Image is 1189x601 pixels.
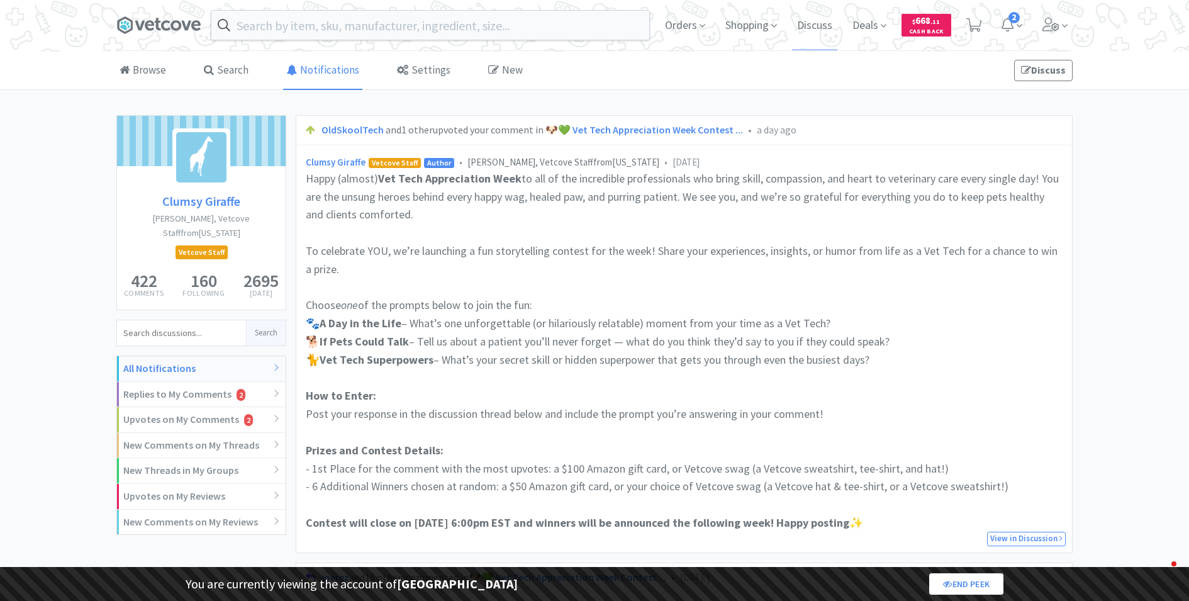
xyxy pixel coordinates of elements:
[306,171,1061,222] span: to all of the incredible professionals who bring skill, compassion, and heart to veterinary care ...
[117,510,286,535] div: New Comments on My Reviews
[243,289,279,297] p: [DATE]
[401,123,433,136] span: 1 other
[124,289,164,297] p: Comments
[1146,558,1176,588] iframe: Intercom live chat
[401,316,830,330] span: – What’s one unforgettable (or hilariously relatable) moment from your time as a Vet Tech?
[201,52,252,90] a: Search
[378,171,522,186] span: Vet Tech Appreciation Week
[485,52,526,90] a: New
[912,14,940,26] span: 668
[116,52,169,90] a: Browse
[369,159,420,167] span: Vetcove Staff
[306,298,341,312] span: Choose
[320,334,409,349] span: If Pets Could Talk
[849,515,863,530] span: ✨
[306,461,949,476] span: - 1st Place for the comment with the most upvotes: a $100 Amazon gift card, or Vetcove swag (a Ve...
[757,123,796,136] span: a day ago
[182,289,225,297] p: Following
[117,382,286,408] div: Replies to My Comments
[117,356,286,382] div: All Notifications
[117,458,286,484] div: New Threads in My Groups
[243,272,279,289] h5: 2695
[186,574,518,594] p: You are currently viewing the account of
[912,18,915,26] span: $
[306,156,366,168] a: Clumsy Giraffe
[459,156,462,168] span: •
[341,298,358,312] span: one
[306,443,444,458] span: Prizes and Contest Details:
[306,407,823,421] span: Post your response in the discussion thread below and include the prompt you’re answering in your...
[211,11,649,40] input: Search by item, sku, manufacturer, ingredient, size...
[117,484,286,510] div: Upvotes on My Reviews
[358,298,532,312] span: of the prompts below to join the fun:
[117,407,286,433] div: Upvotes on My Comments
[306,352,320,367] span: 🐈
[296,563,1072,593] div: and commented in
[182,272,225,289] h5: 160
[306,244,1060,276] span: To celebrate YOU, we’re launching a fun storytelling contest for the week! Share your experiences...
[545,123,743,136] a: 🐶💚 Vet Tech Appreciation Week Contest ...
[306,171,378,186] span: Happy (almost)
[320,316,401,330] span: A Day in the Life
[987,532,1066,546] a: View in Discussion
[664,156,667,168] span: •
[321,123,384,136] a: OldSkoolTech
[673,156,700,168] span: [DATE]
[306,479,1008,493] span: - 6 Additional Winners chosen at random: a $50 Amazon gift card, or your choice of Vetcove swag (...
[117,191,286,211] a: Clumsy Giraffe
[306,515,849,530] span: Contest will close on [DATE] 6:00pm EST and winners will be announced the following week! Happy p...
[748,123,752,136] span: •
[792,20,837,31] a: Discuss
[244,414,253,426] i: 2
[117,433,286,459] div: New Comments on My Threads
[394,52,454,90] a: Settings
[176,246,227,259] span: Vetcove Staff
[1008,12,1020,23] span: 2
[117,211,286,240] h2: [PERSON_NAME], Vetcove Staff from [US_STATE]
[306,334,320,349] span: 🐕
[283,52,362,90] a: Notifications
[306,155,1063,170] div: [PERSON_NAME], Vetcove Staff from [US_STATE]
[409,334,890,349] span: – Tell us about a patient you’ll never forget — what do you think they’d say to you if they could...
[306,388,376,403] span: How to Enter:
[902,8,951,42] a: $668.11Cash Back
[237,389,245,401] i: 2
[296,116,1072,145] div: and upvoted your comment in
[929,573,1003,595] a: End Peek
[320,352,433,367] span: Vet Tech Superpowers
[117,320,246,345] input: Search discussions...
[433,352,869,367] span: – What’s your secret skill or hidden superpower that gets you through even the busiest days?
[397,576,518,592] strong: [GEOGRAPHIC_DATA]
[930,18,940,26] span: . 11
[909,28,944,37] span: Cash Back
[425,159,454,167] span: Author
[306,316,320,330] span: 🐾
[246,320,286,345] button: Search
[124,272,164,289] h5: 422
[1014,60,1073,81] a: Discuss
